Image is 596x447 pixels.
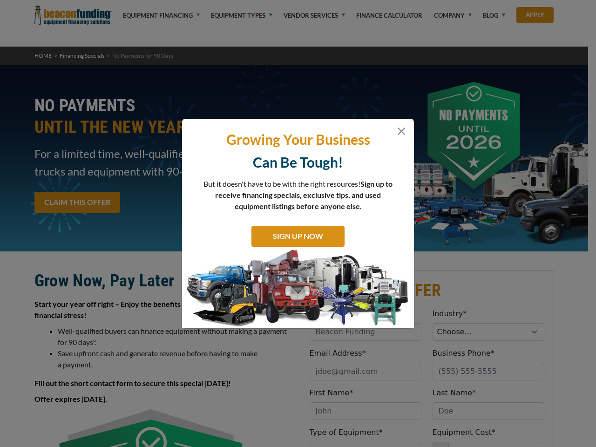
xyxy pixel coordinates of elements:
img: subscribe-modal.jpg [182,249,414,328]
a: SIGN UP NOW [251,226,345,247]
p: Can Be Tough! [189,153,407,171]
p: But it doesn't have to be with the right resources! [203,178,393,212]
span: Sign up to receive financing specials, exclusive tips, and used equipment listings before anyone ... [215,179,393,210]
p: Growing Your Business [189,130,407,149]
button: Close [396,126,407,137]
